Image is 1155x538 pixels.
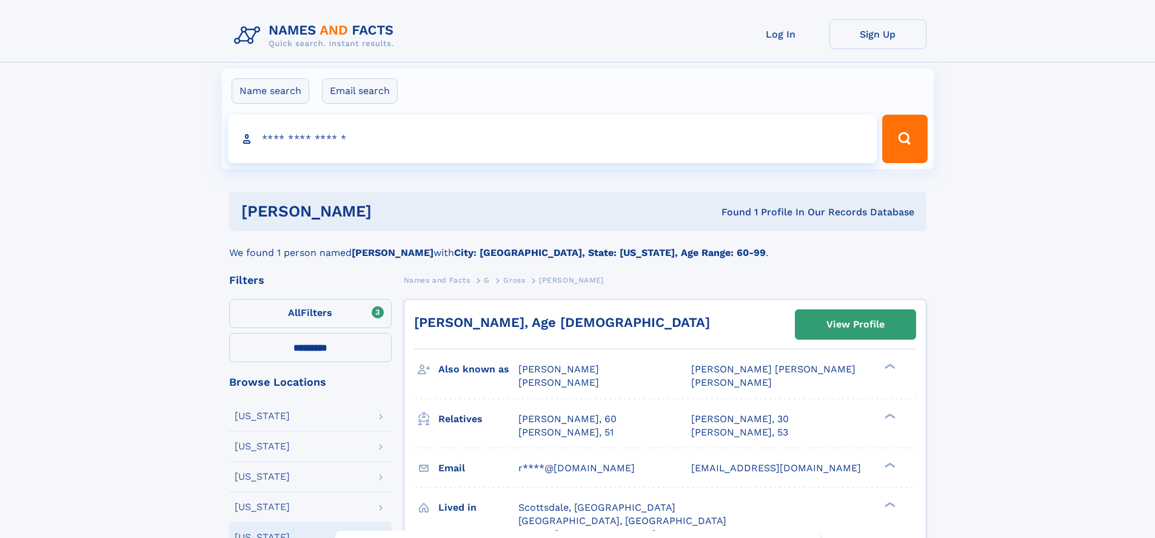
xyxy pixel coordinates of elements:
[691,462,861,474] span: [EMAIL_ADDRESS][DOMAIN_NAME]
[503,276,525,284] span: Gross
[691,412,789,426] a: [PERSON_NAME], 30
[322,78,398,104] label: Email search
[539,276,604,284] span: [PERSON_NAME]
[235,411,290,421] div: [US_STATE]
[438,359,518,380] h3: Also known as
[232,78,309,104] label: Name search
[454,247,766,258] b: City: [GEOGRAPHIC_DATA], State: [US_STATE], Age Range: 60-99
[546,206,914,219] div: Found 1 Profile In Our Records Database
[691,426,788,439] a: [PERSON_NAME], 53
[503,272,525,287] a: Gross
[691,377,772,388] span: [PERSON_NAME]
[414,315,710,330] a: [PERSON_NAME], Age [DEMOGRAPHIC_DATA]
[229,275,392,286] div: Filters
[229,231,926,260] div: We found 1 person named with .
[235,502,290,512] div: [US_STATE]
[518,377,599,388] span: [PERSON_NAME]
[732,19,829,49] a: Log In
[829,19,926,49] a: Sign Up
[484,276,490,284] span: G
[352,247,434,258] b: [PERSON_NAME]
[518,412,617,426] a: [PERSON_NAME], 60
[438,458,518,479] h3: Email
[518,515,726,526] span: [GEOGRAPHIC_DATA], [GEOGRAPHIC_DATA]
[288,307,301,318] span: All
[229,19,404,52] img: Logo Names and Facts
[691,363,855,375] span: [PERSON_NAME] [PERSON_NAME]
[882,500,896,508] div: ❯
[438,497,518,518] h3: Lived in
[795,310,916,339] a: View Profile
[229,377,392,388] div: Browse Locations
[882,412,896,420] div: ❯
[518,502,675,513] span: Scottsdale, [GEOGRAPHIC_DATA]
[882,461,896,469] div: ❯
[518,426,614,439] a: [PERSON_NAME], 51
[518,363,599,375] span: [PERSON_NAME]
[484,272,490,287] a: G
[235,472,290,482] div: [US_STATE]
[882,115,927,163] button: Search Button
[228,115,877,163] input: search input
[882,363,896,371] div: ❯
[241,204,547,219] h1: [PERSON_NAME]
[404,272,470,287] a: Names and Facts
[229,299,392,328] label: Filters
[235,442,290,451] div: [US_STATE]
[826,311,885,338] div: View Profile
[438,409,518,429] h3: Relatives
